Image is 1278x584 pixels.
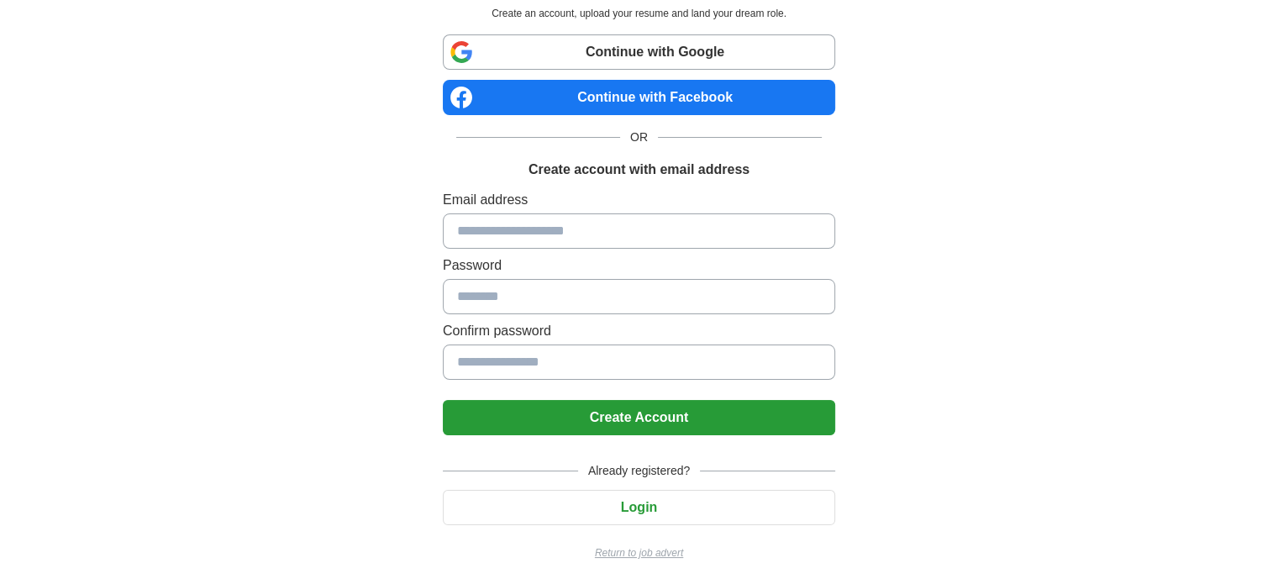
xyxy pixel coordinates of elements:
[578,462,700,480] span: Already registered?
[446,6,832,21] p: Create an account, upload your resume and land your dream role.
[443,500,835,514] a: Login
[443,255,835,276] label: Password
[443,400,835,435] button: Create Account
[620,129,658,146] span: OR
[443,321,835,341] label: Confirm password
[443,80,835,115] a: Continue with Facebook
[443,490,835,525] button: Login
[443,34,835,70] a: Continue with Google
[443,545,835,560] a: Return to job advert
[443,190,835,210] label: Email address
[529,160,749,180] h1: Create account with email address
